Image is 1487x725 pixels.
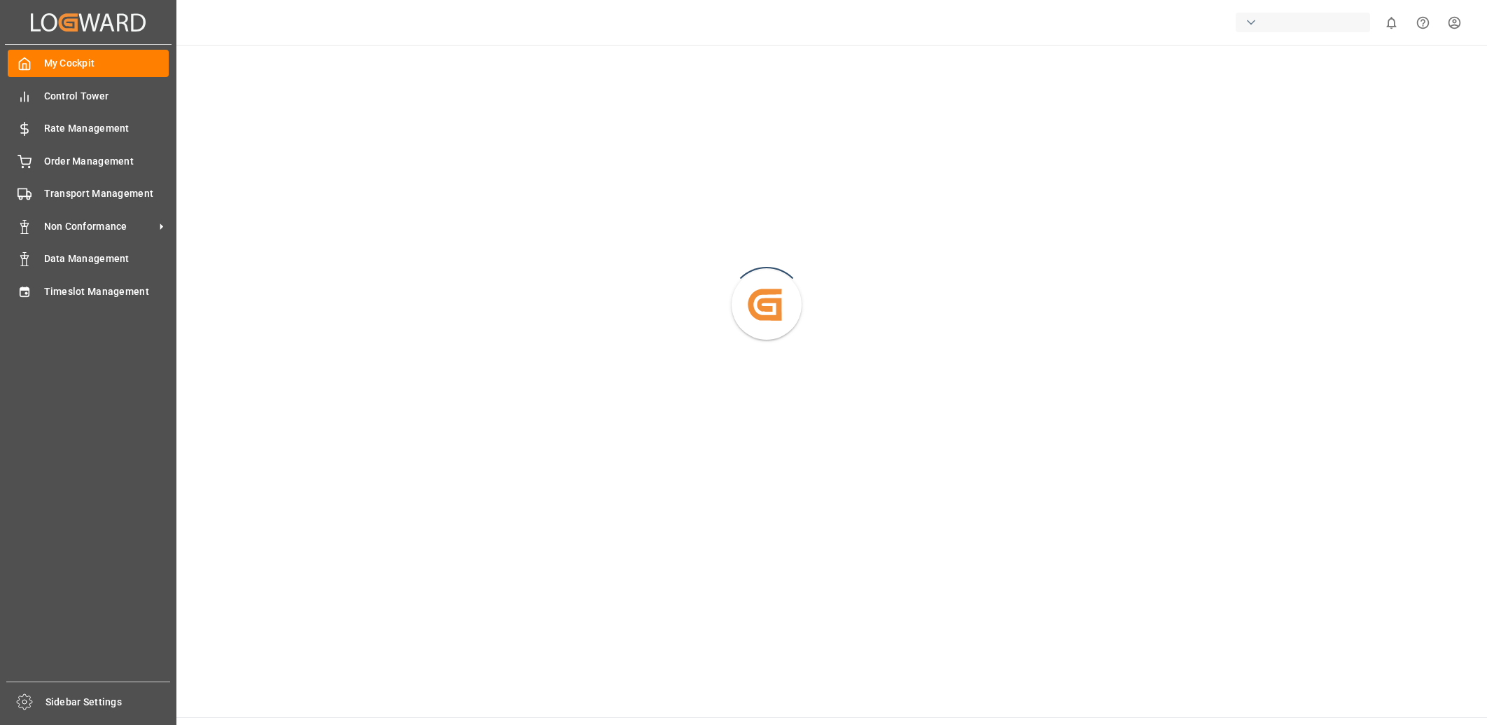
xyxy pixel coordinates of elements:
[8,245,169,272] a: Data Management
[8,50,169,77] a: My Cockpit
[8,277,169,305] a: Timeslot Management
[44,284,169,299] span: Timeslot Management
[1407,7,1439,39] button: Help Center
[8,115,169,142] a: Rate Management
[8,82,169,109] a: Control Tower
[44,251,169,266] span: Data Management
[44,186,169,201] span: Transport Management
[44,89,169,104] span: Control Tower
[8,147,169,174] a: Order Management
[44,121,169,136] span: Rate Management
[8,180,169,207] a: Transport Management
[1376,7,1407,39] button: show 0 new notifications
[44,219,155,234] span: Non Conformance
[46,695,171,710] span: Sidebar Settings
[44,154,169,169] span: Order Management
[44,56,169,71] span: My Cockpit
